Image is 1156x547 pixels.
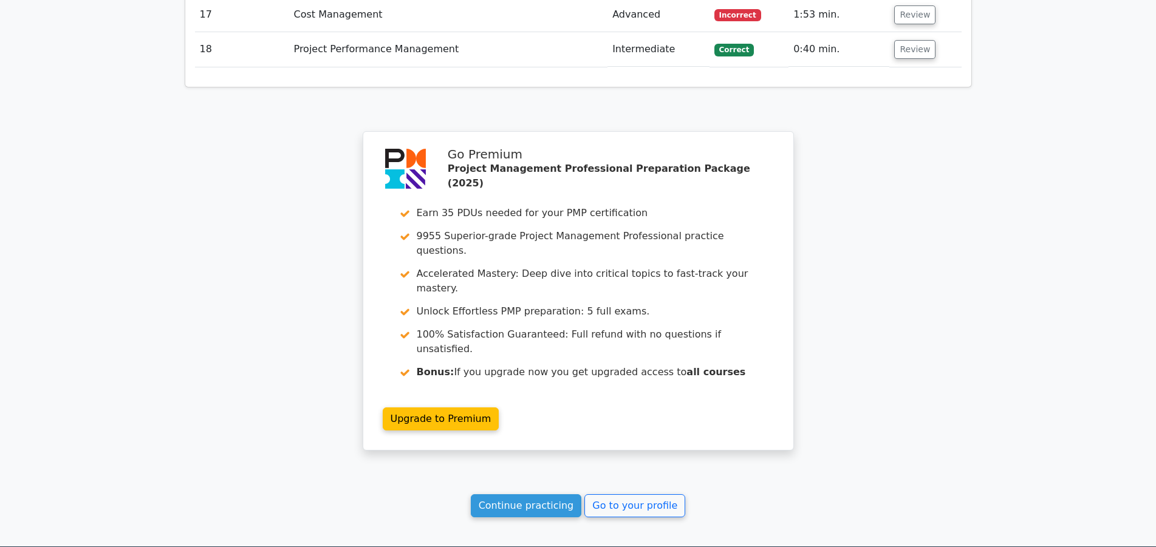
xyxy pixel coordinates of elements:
[788,32,889,67] td: 0:40 min.
[714,9,761,21] span: Incorrect
[714,44,754,56] span: Correct
[383,407,499,430] a: Upgrade to Premium
[195,32,289,67] td: 18
[584,494,685,517] a: Go to your profile
[894,40,935,59] button: Review
[894,5,935,24] button: Review
[471,494,582,517] a: Continue practicing
[289,32,608,67] td: Project Performance Management
[607,32,710,67] td: Intermediate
